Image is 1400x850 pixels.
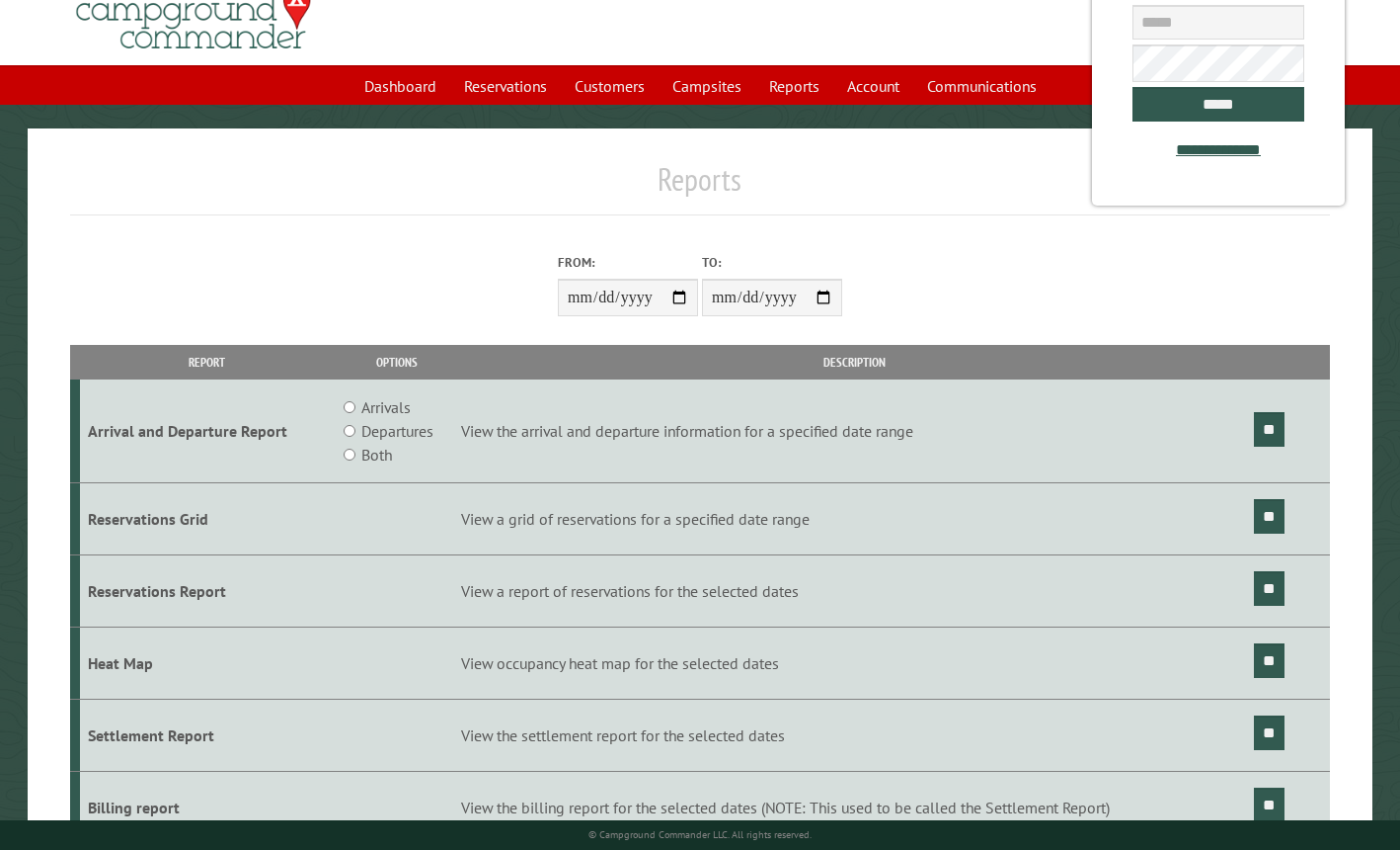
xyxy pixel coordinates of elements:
a: Account [835,67,911,105]
td: View the billing report for the selected dates (NOTE: This used to be called the Settlement Report) [458,771,1251,843]
td: View the settlement report for the selected dates [458,699,1251,771]
a: Communications [915,67,1049,105]
td: Billing report [80,771,335,843]
th: Report [80,345,335,380]
td: View a report of reservations for the selected dates [458,555,1251,628]
td: Reservations Report [80,555,335,628]
a: Dashboard [352,67,448,105]
td: Reservations Grid [80,483,335,555]
a: Campsites [661,67,753,105]
a: Reports [757,67,831,105]
td: Arrival and Departure Report [80,380,335,483]
td: View a grid of reservations for a specified date range [458,483,1251,555]
th: Description [458,345,1251,380]
td: Heat Map [80,628,335,700]
td: Settlement Report [80,699,335,771]
label: From: [558,253,698,272]
td: View occupancy heat map for the selected dates [458,628,1251,700]
td: View the arrival and departure information for a specified date range [458,380,1251,483]
label: Arrivals [361,395,411,419]
label: Departures [361,419,433,443]
a: Reservations [452,67,559,105]
label: Both [361,443,392,467]
th: Options [335,345,458,380]
a: Customers [563,67,657,105]
label: To: [702,253,842,272]
small: © Campground Commander LLC. All rights reserved. [588,828,812,841]
h1: Reports [70,160,1330,214]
